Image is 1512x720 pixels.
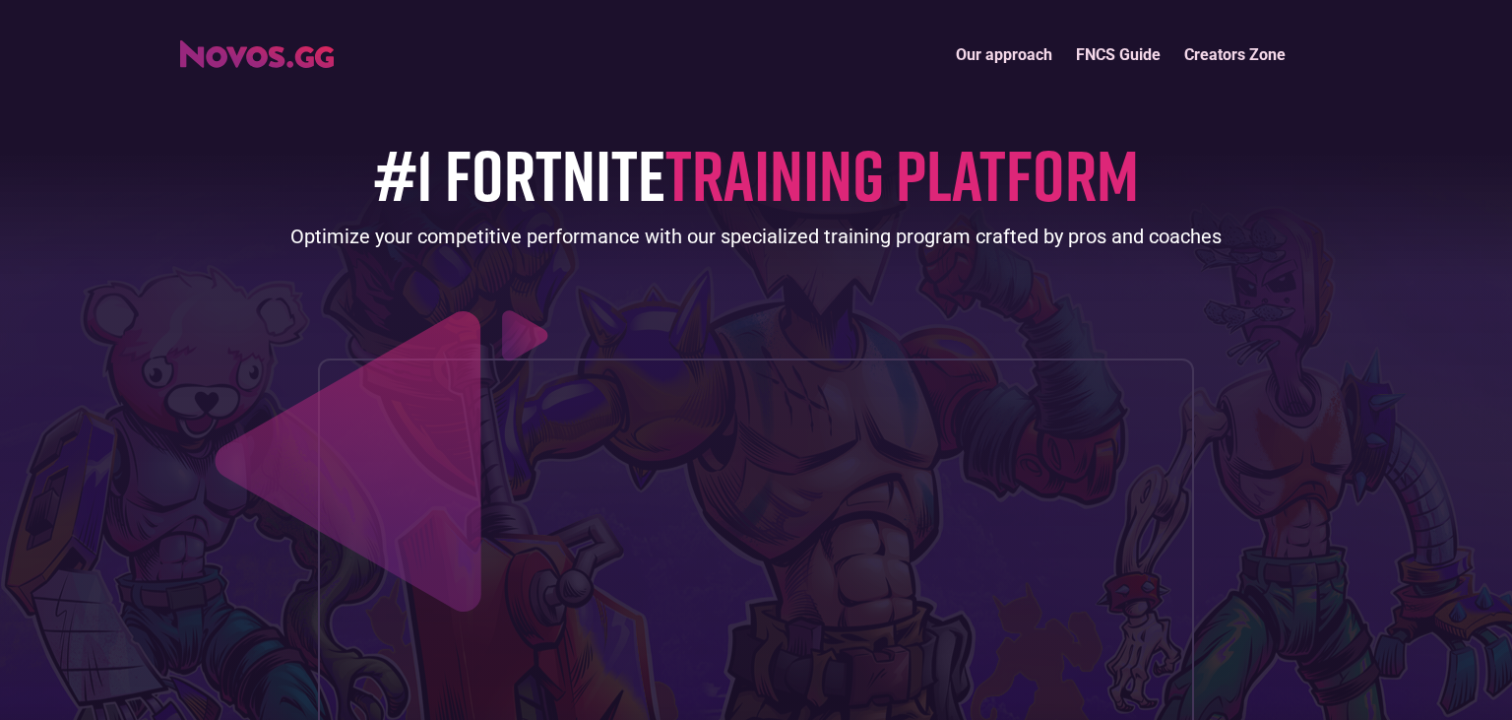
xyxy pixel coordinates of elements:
[944,33,1064,76] a: Our approach
[290,223,1222,250] div: Optimize your competitive performance with our specialized training program crafted by pros and c...
[1172,33,1297,76] a: Creators Zone
[665,131,1139,217] span: TRAINING PLATFORM
[1064,33,1172,76] a: FNCS Guide
[374,135,1139,213] h1: #1 FORTNITE
[180,33,334,68] a: home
